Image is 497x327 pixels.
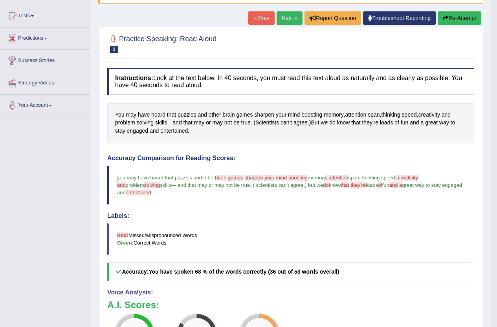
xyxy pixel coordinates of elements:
span: Click to see word definition [254,111,274,119]
span: Click to see word definition [138,111,150,119]
span: thinking speed [362,175,395,181]
span: Click to see word definition [155,119,167,127]
span: Click to see word definition [362,119,378,127]
span: Click to see word definition [276,111,286,119]
span: .) [303,182,306,188]
span: problem [126,182,144,188]
span: Click to see word definition [115,127,125,135]
span: skills [160,182,171,188]
span: Click to see word definition [324,111,344,119]
span: Click to see word definition [402,111,417,119]
span: but we [308,182,323,188]
span: Click to see word definition [194,119,204,127]
span: span [348,175,359,181]
span: loads [366,182,378,188]
b: Green: [117,240,134,246]
span: Click to see word definition [337,119,350,127]
span: . ( [250,182,255,188]
span: Click to see word definition [255,119,279,127]
button: Re-Attempt [438,11,481,25]
h2: Practice Speaking: Read Aloud [107,33,216,53]
span: Click to see word definition [410,119,419,127]
span: a [399,182,402,188]
span: Click to see word definition [321,119,328,127]
span: memory [308,175,326,181]
span: Click to see word definition [351,119,360,127]
span: mind [276,175,287,181]
span: Click to see word definition [136,119,154,127]
span: Click to see word definition [233,119,240,127]
span: solving [144,182,160,188]
span: know [329,182,341,188]
span: Click to see word definition [425,119,438,127]
span: Click to see word definition [198,111,207,119]
span: Click to see word definition [209,111,221,119]
div: , , , — . ( .) . [107,103,474,143]
span: Click to see word definition [311,119,319,127]
a: Your Account [0,95,90,114]
b: You have spoken 68 % of the words correctly (36 out of 53 words overall) [149,269,339,275]
span: Click to see word definition [151,111,165,119]
h5: Accuracy: [107,263,474,281]
span: Click to see word definition [150,127,159,135]
span: — [171,182,176,188]
span: games [228,175,243,181]
span: Click to see word definition [451,119,455,127]
span: they're [350,182,366,188]
span: Click to see word definition [224,119,232,127]
span: Click to see word definition [281,119,292,127]
b: Red: [117,232,128,238]
span: Click to see word definition [213,119,223,127]
blockquote: Missed/Mispronounced Words Correct Words [107,223,474,255]
span: brain [215,175,226,181]
span: Click to see word definition [237,111,253,119]
span: , [359,175,361,181]
span: and [117,182,126,188]
span: Click to see word definition [206,119,211,127]
span: Click to see word definition [345,111,367,119]
a: Success Stories [0,50,90,69]
span: Click to see word definition [126,111,136,119]
a: Troubleshoot Recording [363,11,436,25]
span: Click to see word definition [439,119,449,127]
span: and that may or may not be true [178,182,250,188]
span: Click to see word definition [288,111,300,119]
span: , attention [326,175,348,181]
span: Click to see word definition [241,119,251,127]
span: scientists can't agree [256,182,303,188]
span: Click to see word definition [421,119,424,127]
span: Click to see word definition [301,111,322,119]
a: « Prev [248,11,274,25]
span: , creativity [395,175,418,181]
span: Click to see word definition [368,111,380,119]
span: Click to see word definition [442,111,451,119]
h4: Look at the text below. In 40 seconds, you must read this text aloud as naturally and as clearly ... [107,68,474,95]
b: Instructions: [115,75,153,81]
span: Click to see word definition [381,111,400,119]
b: A.I. Scores: [107,300,159,310]
span: Click to see word definition [394,119,399,127]
a: Tests [0,5,90,25]
span: Click to see word definition [401,119,408,127]
span: entertained [126,190,151,195]
span: Click to see word definition [418,111,440,119]
span: Click to see word definition [115,119,135,127]
a: Next » [277,11,303,25]
h4: Voice Analysis: [107,289,474,296]
span: do [323,182,328,188]
span: Click to see word definition [172,119,182,127]
span: fun [382,182,389,188]
span: Click to see word definition [380,119,393,127]
span: Click to see word definition [329,119,336,127]
span: 2 [110,46,118,53]
span: Click to see word definition [293,119,308,127]
span: Click to see word definition [178,111,196,119]
h4: Labels: [107,212,474,219]
a: Predictions [0,27,90,47]
span: Click to see word definition [115,111,125,119]
span: and [389,182,398,188]
span: Click to see word definition [222,111,235,119]
span: sharpen [245,175,263,181]
span: you may have heard that puzzles and other [117,175,215,181]
span: boosting [288,175,308,181]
